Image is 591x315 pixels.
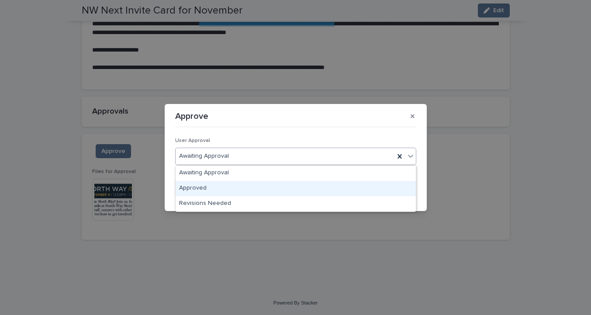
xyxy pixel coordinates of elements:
[179,152,229,161] span: Awaiting Approval
[176,196,416,211] div: Revisions Needed
[176,181,416,196] div: Approved
[176,166,416,181] div: Awaiting Approval
[175,111,208,121] p: Approve
[175,138,210,143] span: User Approval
